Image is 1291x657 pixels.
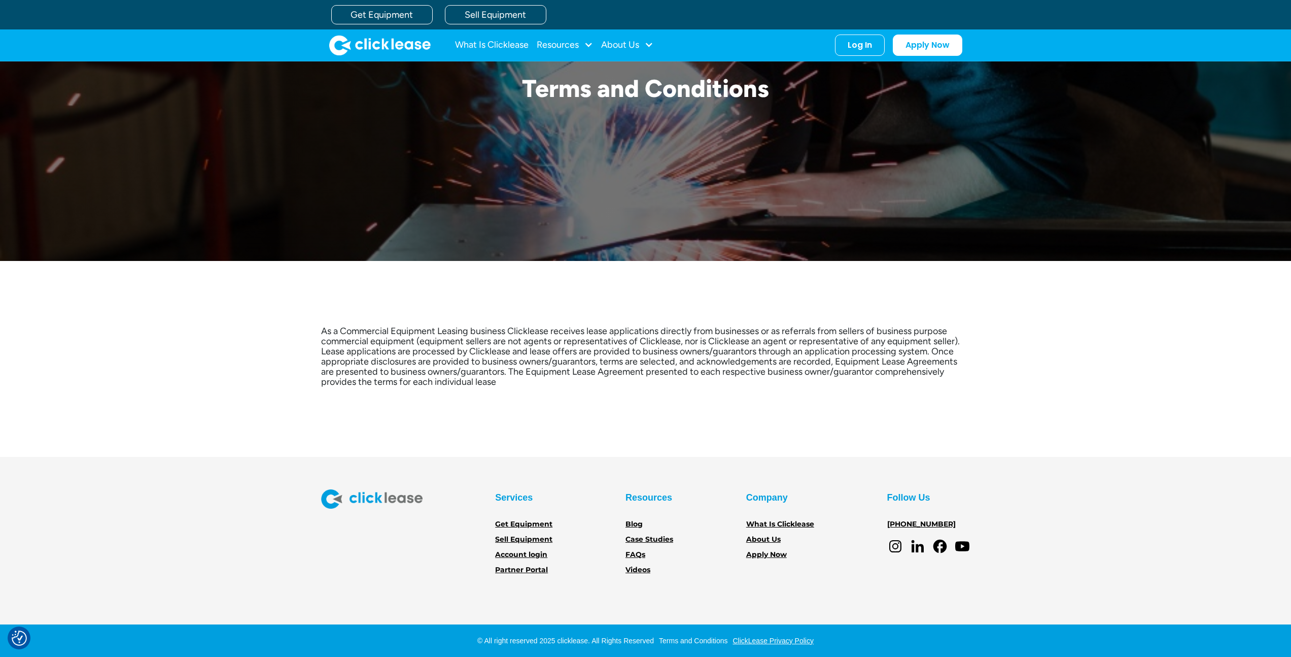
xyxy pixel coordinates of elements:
div: About Us [601,35,653,55]
a: What Is Clicklease [455,35,529,55]
img: Revisit consent button [12,631,27,646]
div: Follow Us [887,489,930,506]
a: Case Studies [625,534,673,545]
div: Resources [537,35,593,55]
a: Terms and Conditions [656,637,727,645]
a: Videos [625,565,650,576]
a: Blog [625,519,643,530]
a: What Is Clicklease [746,519,814,530]
p: As a Commercial Equipment Leasing business Clicklease receives lease applications directly from b... [321,326,970,387]
div: Log In [848,40,872,50]
div: Resources [625,489,672,506]
a: Sell Equipment [445,5,546,24]
img: Clicklease logo [321,489,423,509]
a: Get Equipment [331,5,433,24]
div: Services [495,489,533,506]
a: Account login [495,549,547,561]
a: About Us [746,534,781,545]
a: Sell Equipment [495,534,552,545]
a: Get Equipment [495,519,552,530]
a: home [329,35,431,55]
a: Partner Portal [495,565,548,576]
div: © All right reserved 2025 clicklease. All Rights Reserved [477,636,654,646]
h1: Terms and Conditions [522,75,769,102]
a: [PHONE_NUMBER] [887,519,956,530]
a: FAQs [625,549,645,561]
button: Consent Preferences [12,631,27,646]
a: Apply Now [746,549,787,561]
div: Company [746,489,788,506]
a: ClickLease Privacy Policy [730,637,814,645]
a: Apply Now [893,35,962,56]
img: Clicklease logo [329,35,431,55]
